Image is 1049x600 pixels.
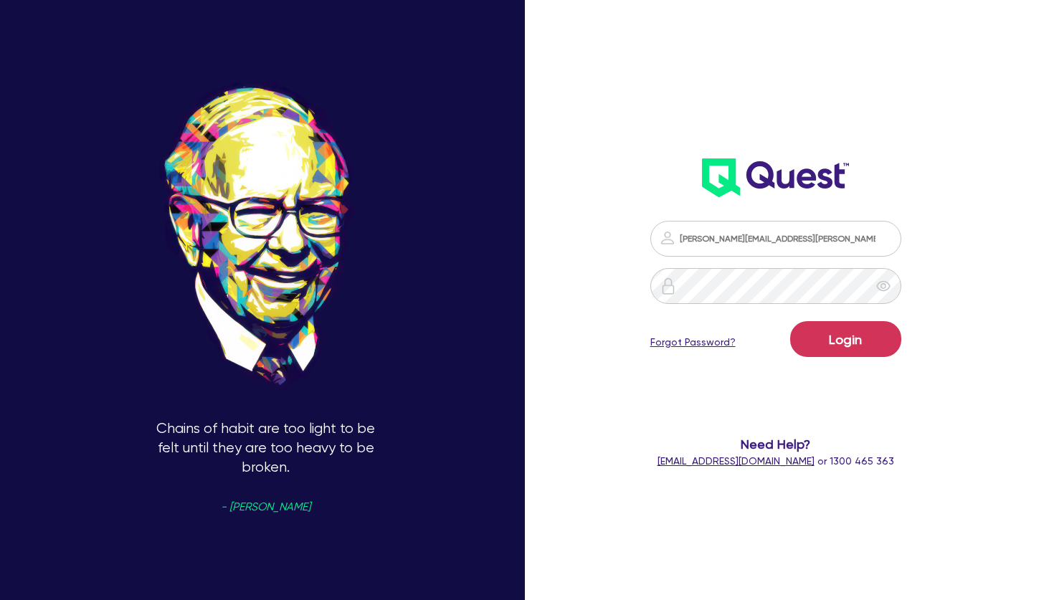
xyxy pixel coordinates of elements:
button: Login [790,321,901,357]
span: or 1300 465 363 [658,455,894,467]
img: icon-password [659,229,676,247]
span: eye [876,279,891,293]
input: Email address [650,221,901,257]
img: icon-password [660,277,677,295]
span: Need Help? [640,434,910,454]
a: Forgot Password? [650,335,736,350]
img: wH2k97JdezQIQAAAABJRU5ErkJggg== [702,158,849,197]
a: [EMAIL_ADDRESS][DOMAIN_NAME] [658,455,815,467]
span: - [PERSON_NAME] [221,502,310,513]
